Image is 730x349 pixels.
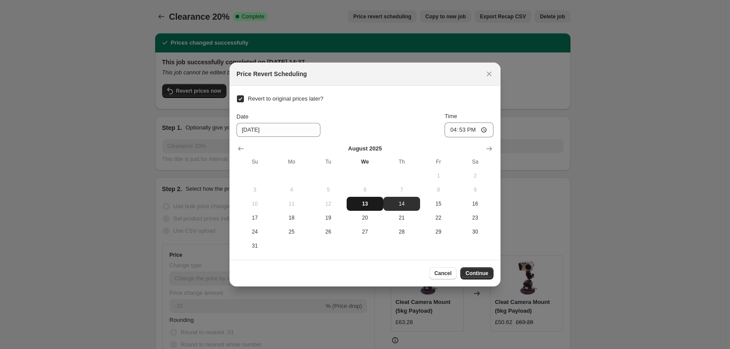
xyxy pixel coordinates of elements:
[420,155,457,169] th: Friday
[313,186,343,193] span: 5
[387,158,417,165] span: Th
[347,155,383,169] th: Wednesday
[457,169,494,183] button: Saturday August 2 2025
[277,228,306,235] span: 25
[236,155,273,169] th: Sunday
[236,211,273,225] button: Sunday August 17 2025
[457,211,494,225] button: Saturday August 23 2025
[347,211,383,225] button: Wednesday August 20 2025
[460,267,494,279] button: Continue
[383,211,420,225] button: Thursday August 21 2025
[277,158,306,165] span: Mo
[236,123,320,137] input: 8/13/2025
[460,172,490,179] span: 2
[240,158,270,165] span: Su
[313,228,343,235] span: 26
[248,95,323,102] span: Revert to original prices later?
[483,68,495,80] button: Close
[240,186,270,193] span: 3
[460,158,490,165] span: Sa
[310,183,347,197] button: Tuesday August 5 2025
[460,228,490,235] span: 30
[273,197,310,211] button: Monday August 11 2025
[387,214,417,221] span: 21
[420,169,457,183] button: Friday August 1 2025
[313,200,343,207] span: 12
[424,228,453,235] span: 29
[313,158,343,165] span: Tu
[445,113,457,119] span: Time
[420,211,457,225] button: Friday August 22 2025
[387,200,417,207] span: 14
[420,225,457,239] button: Friday August 29 2025
[236,183,273,197] button: Sunday August 3 2025
[310,197,347,211] button: Tuesday August 12 2025
[457,183,494,197] button: Saturday August 9 2025
[277,186,306,193] span: 4
[350,228,380,235] span: 27
[240,242,270,249] span: 31
[466,270,488,277] span: Continue
[347,225,383,239] button: Wednesday August 27 2025
[273,183,310,197] button: Monday August 4 2025
[383,225,420,239] button: Thursday August 28 2025
[235,143,247,155] button: Show previous month, July 2025
[240,228,270,235] span: 24
[310,155,347,169] th: Tuesday
[350,158,380,165] span: We
[347,197,383,211] button: Today Wednesday August 13 2025
[350,214,380,221] span: 20
[310,211,347,225] button: Tuesday August 19 2025
[350,200,380,207] span: 13
[383,197,420,211] button: Thursday August 14 2025
[424,158,453,165] span: Fr
[236,197,273,211] button: Sunday August 10 2025
[424,214,453,221] span: 22
[420,197,457,211] button: Friday August 15 2025
[313,214,343,221] span: 19
[310,225,347,239] button: Tuesday August 26 2025
[350,186,380,193] span: 6
[236,70,307,78] h2: Price Revert Scheduling
[273,155,310,169] th: Monday
[457,225,494,239] button: Saturday August 30 2025
[277,200,306,207] span: 11
[424,172,453,179] span: 1
[236,225,273,239] button: Sunday August 24 2025
[420,183,457,197] button: Friday August 8 2025
[460,186,490,193] span: 9
[387,186,417,193] span: 7
[424,186,453,193] span: 8
[383,155,420,169] th: Thursday
[236,113,248,120] span: Date
[424,200,453,207] span: 15
[240,214,270,221] span: 17
[460,214,490,221] span: 23
[277,214,306,221] span: 18
[240,200,270,207] span: 10
[273,211,310,225] button: Monday August 18 2025
[347,183,383,197] button: Wednesday August 6 2025
[273,225,310,239] button: Monday August 25 2025
[435,270,452,277] span: Cancel
[429,267,457,279] button: Cancel
[445,122,494,137] input: 12:00
[457,155,494,169] th: Saturday
[236,239,273,253] button: Sunday August 31 2025
[483,143,495,155] button: Show next month, September 2025
[460,200,490,207] span: 16
[457,197,494,211] button: Saturday August 16 2025
[383,183,420,197] button: Thursday August 7 2025
[387,228,417,235] span: 28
